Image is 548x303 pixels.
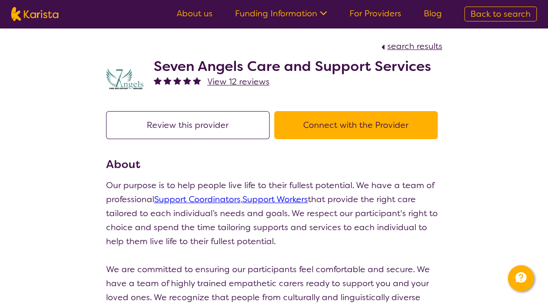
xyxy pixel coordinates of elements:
[154,77,162,85] img: fullstar
[193,77,201,85] img: fullstar
[164,77,171,85] img: fullstar
[154,58,431,75] h2: Seven Angels Care and Support Services
[207,76,270,87] span: View 12 reviews
[274,120,442,131] a: Connect with the Provider
[508,265,534,291] button: Channel Menu
[177,8,213,19] a: About us
[470,8,531,20] span: Back to search
[106,69,143,90] img: lugdbhoacugpbhbgex1l.png
[11,7,58,21] img: Karista logo
[242,194,308,205] a: Support Workers
[154,194,241,205] a: Support Coordinators
[235,8,327,19] a: Funding Information
[424,8,442,19] a: Blog
[106,111,270,139] button: Review this provider
[464,7,537,21] a: Back to search
[183,77,191,85] img: fullstar
[379,41,442,52] a: search results
[106,120,274,131] a: Review this provider
[173,77,181,85] img: fullstar
[106,178,442,248] p: Our purpose is to help people live life to their fullest potential. We have a team of professiona...
[207,75,270,89] a: View 12 reviews
[387,41,442,52] span: search results
[349,8,401,19] a: For Providers
[274,111,438,139] button: Connect with the Provider
[106,156,442,173] h3: About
